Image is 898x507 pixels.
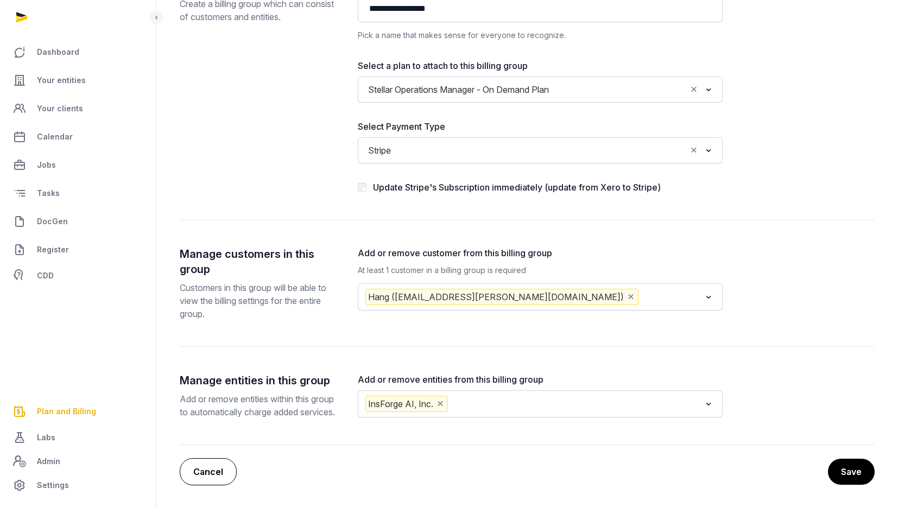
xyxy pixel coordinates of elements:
[373,182,661,193] label: Update Stripe's Subscription immediately (update from Xero to Stripe)
[37,405,96,418] span: Plan and Billing
[9,451,147,472] a: Admin
[9,180,147,206] a: Tasks
[9,67,147,93] a: Your entities
[9,398,147,424] a: Plan and Billing
[37,159,56,172] span: Jobs
[9,124,147,150] a: Calendar
[363,287,717,307] div: Search for option
[358,373,723,386] label: Add or remove entities from this billing group
[9,424,147,451] a: Labs
[9,472,147,498] a: Settings
[450,396,700,412] input: Search for option
[9,39,147,65] a: Dashboard
[9,265,147,287] a: CDD
[9,208,147,235] a: DocGen
[358,246,723,259] label: Add or remove customer from this billing group
[37,102,83,115] span: Your clients
[180,392,340,419] p: Add or remove entities within this group to automatically charge added services.
[9,152,147,178] a: Jobs
[180,246,340,277] h2: Manage customers in this group
[365,289,638,305] span: Hang ([EMAIL_ADDRESS][PERSON_NAME][DOMAIN_NAME])
[358,120,723,133] label: Select Payment Type
[180,458,237,485] a: Cancel
[396,143,686,158] input: Search for option
[37,479,69,492] span: Settings
[554,82,686,97] input: Search for option
[37,431,55,444] span: Labs
[363,80,717,99] div: Search for option
[37,269,54,282] span: CDD
[358,59,723,72] label: Select a plan to attach to this billing group
[358,29,723,42] div: Pick a name that makes sense for everyone to recognize.
[9,237,147,263] a: Register
[180,373,340,388] h2: Manage entities in this group
[363,394,717,414] div: Search for option
[689,82,699,97] button: Clear Selected
[37,130,73,143] span: Calendar
[363,141,717,160] div: Search for option
[365,82,552,97] span: Stellar Operations Manager - On Demand Plan
[9,96,147,122] a: Your clients
[365,143,394,158] span: Stripe
[37,243,69,256] span: Register
[37,455,60,468] span: Admin
[435,396,445,411] button: Deselect InsForge AI, Inc.
[37,74,86,87] span: Your entities
[689,143,699,158] button: Clear Selected
[180,281,340,320] p: Customers in this group will be able to view the billing settings for the entire group.
[358,264,723,277] div: At least 1 customer in a billing group is required
[37,215,68,228] span: DocGen
[641,289,700,305] input: Search for option
[365,396,448,412] span: InsForge AI, Inc.
[626,289,636,305] button: Deselect Hang (hang.huang@insforge.dev)
[828,459,875,485] button: Save
[37,46,79,59] span: Dashboard
[37,187,60,200] span: Tasks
